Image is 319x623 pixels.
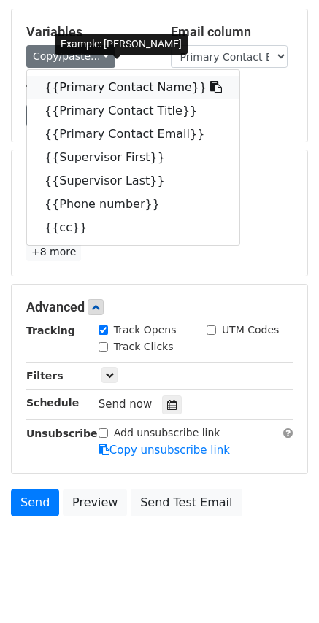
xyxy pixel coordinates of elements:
[26,24,149,40] h5: Variables
[27,146,239,169] a: {{Supervisor First}}
[99,398,153,411] span: Send now
[27,216,239,239] a: {{cc}}
[222,322,279,338] label: UTM Codes
[171,24,293,40] h5: Email column
[26,427,98,439] strong: Unsubscribe
[27,123,239,146] a: {{Primary Contact Email}}
[26,325,75,336] strong: Tracking
[27,76,239,99] a: {{Primary Contact Name}}
[114,322,177,338] label: Track Opens
[63,489,127,516] a: Preview
[26,243,81,261] a: +8 more
[26,397,79,409] strong: Schedule
[114,425,220,441] label: Add unsubscribe link
[27,193,239,216] a: {{Phone number}}
[114,339,174,355] label: Track Clicks
[26,370,64,382] strong: Filters
[131,489,242,516] a: Send Test Email
[11,489,59,516] a: Send
[27,169,239,193] a: {{Supervisor Last}}
[55,34,188,55] div: Example: [PERSON_NAME]
[27,99,239,123] a: {{Primary Contact Title}}
[246,553,319,623] iframe: Chat Widget
[26,45,115,68] a: Copy/paste...
[26,299,293,315] h5: Advanced
[99,444,230,457] a: Copy unsubscribe link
